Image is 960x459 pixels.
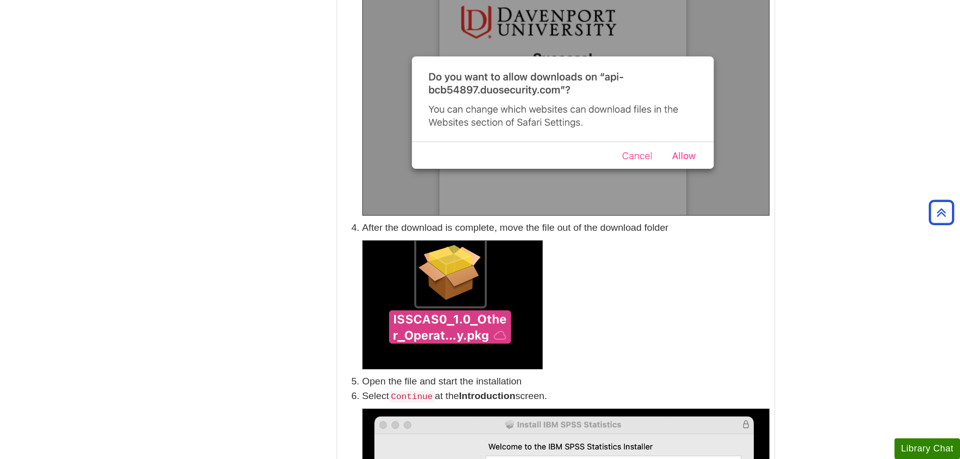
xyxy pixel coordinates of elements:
code: Continue [389,391,435,403]
button: Library Chat [894,438,960,459]
b: Introduction [459,390,516,401]
p: After the download is complete, move the file out of the download folder [362,221,770,235]
p: Select at the screen. [362,389,770,404]
li: Open the file and start the installation [362,374,770,389]
img: 'SPSSSC_29.0.2_Mac.pkg' icon on a Mac desktop [362,240,543,369]
a: Back to Top [925,206,957,219]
